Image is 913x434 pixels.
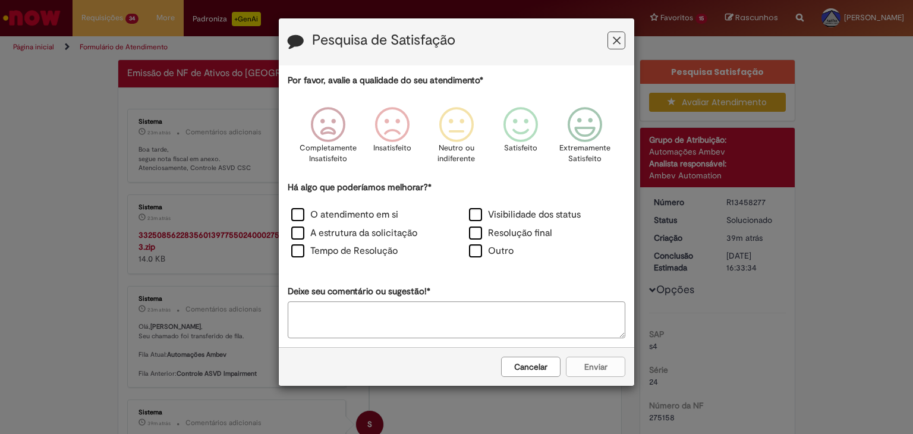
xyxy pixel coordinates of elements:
[555,98,615,180] div: Extremamente Satisfeito
[373,143,411,154] p: Insatisfeito
[291,244,398,258] label: Tempo de Resolução
[435,143,478,165] p: Neutro ou indiferente
[426,98,487,180] div: Neutro ou indiferente
[501,357,561,377] button: Cancelar
[288,285,430,298] label: Deixe seu comentário ou sugestão!*
[469,244,514,258] label: Outro
[469,208,581,222] label: Visibilidade dos status
[469,227,552,240] label: Resolução final
[490,98,551,180] div: Satisfeito
[288,181,625,262] div: Há algo que poderíamos melhorar?*
[288,74,483,87] label: Por favor, avalie a qualidade do seu atendimento*
[291,227,417,240] label: A estrutura da solicitação
[362,98,423,180] div: Insatisfeito
[291,208,398,222] label: O atendimento em si
[504,143,537,154] p: Satisfeito
[297,98,358,180] div: Completamente Insatisfeito
[300,143,357,165] p: Completamente Insatisfeito
[312,33,455,48] label: Pesquisa de Satisfação
[559,143,610,165] p: Extremamente Satisfeito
